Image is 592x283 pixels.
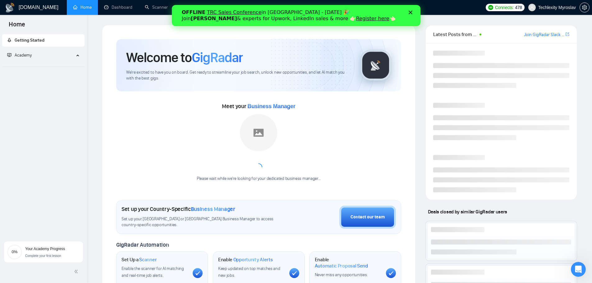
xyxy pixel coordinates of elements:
[315,257,381,269] h1: Enable
[7,38,11,42] span: rocket
[25,254,61,258] span: Complete your first lesson
[247,103,295,109] span: Business Manager
[524,31,564,38] a: Join GigRadar Slack Community
[233,257,273,263] span: Opportunity Alerts
[192,49,243,66] span: GigRadar
[193,176,324,182] div: Please wait while we're looking for your dedicated business manager...
[315,263,368,269] span: Automatic Proposal Send
[566,31,569,37] a: export
[515,4,522,11] span: 478
[116,241,169,248] span: GigRadar Automation
[139,257,157,263] span: Scanner
[218,257,273,263] h1: Enable
[184,11,218,16] a: Register here
[530,5,534,10] span: user
[254,163,263,171] span: loading
[580,5,589,10] span: setting
[122,206,235,212] h1: Set up your Country-Specific
[25,247,65,251] span: Your Academy Progress
[218,266,280,278] span: Keep updated on top matches and new jobs.
[7,250,22,254] span: 0%
[122,266,184,278] span: Enable the scanner for AI matching and real-time job alerts.
[191,206,235,212] span: Business Manager
[15,38,44,43] span: Getting Started
[488,5,493,10] img: upwork-logo.png
[172,5,420,26] iframe: Intercom live chat банер
[237,6,243,9] div: Закрити
[145,5,168,10] a: searchScanner
[126,70,350,81] span: We're excited to have you on board. Get ready to streamline your job search, unlock new opportuni...
[222,103,295,110] span: Meet your
[315,272,368,277] span: Never miss any opportunities.
[122,257,157,263] h1: Set Up a
[104,5,132,10] a: dashboardDashboard
[580,5,590,10] a: setting
[7,53,11,57] span: fund-projection-screen
[339,206,396,229] button: Contact our team
[15,52,32,58] span: Academy
[5,3,15,13] img: logo
[74,268,80,275] span: double-left
[433,30,478,38] span: Latest Posts from the GigRadar Community
[240,114,277,151] img: placeholder.png
[580,2,590,12] button: setting
[126,49,243,66] h1: Welcome to
[425,206,510,217] span: Deals closed by similar GigRadar users
[571,262,586,277] iframe: Intercom live chat
[495,4,514,11] span: Connects:
[360,50,391,81] img: gigradar-logo.png
[73,5,92,10] a: homeHome
[7,52,32,58] span: Academy
[122,216,286,228] span: Set up your [GEOGRAPHIC_DATA] or [GEOGRAPHIC_DATA] Business Manager to access country-specific op...
[2,34,85,47] li: Getting Started
[566,32,569,37] span: export
[2,64,85,68] li: Academy Homepage
[4,20,30,33] span: Home
[351,214,385,221] div: Contact our team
